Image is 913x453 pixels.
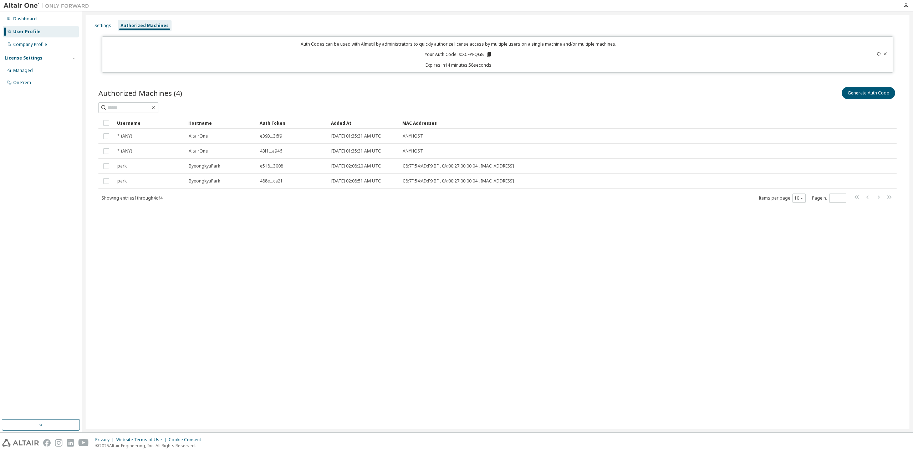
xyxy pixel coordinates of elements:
[169,437,205,443] div: Cookie Consent
[13,80,31,86] div: On Prem
[117,148,132,154] span: * (ANY)
[260,178,283,184] span: 488e...ca21
[331,117,397,129] div: Added At
[189,148,208,154] span: AltairOne
[107,62,810,68] p: Expires in 14 minutes, 58 seconds
[842,87,895,99] button: Generate Auth Code
[117,117,183,129] div: Username
[812,194,846,203] span: Page n.
[759,194,806,203] span: Items per page
[4,2,93,9] img: Altair One
[95,443,205,449] p: © 2025 Altair Engineering, Inc. All Rights Reserved.
[43,439,51,447] img: facebook.svg
[189,178,220,184] span: ByeongkyuPark
[55,439,62,447] img: instagram.svg
[102,195,163,201] span: Showing entries 1 through 4 of 4
[98,88,182,98] span: Authorized Machines (4)
[117,163,127,169] span: park
[331,178,381,184] span: [DATE] 02:08:51 AM UTC
[13,42,47,47] div: Company Profile
[5,55,42,61] div: License Settings
[2,439,39,447] img: altair_logo.svg
[331,148,381,154] span: [DATE] 01:35:31 AM UTC
[107,41,810,47] p: Auth Codes can be used with Almutil by administrators to quickly authorize license access by mult...
[95,437,116,443] div: Privacy
[403,148,423,154] span: ANYHOST
[425,51,492,58] p: Your Auth Code is: XCFPFQG8
[794,195,804,201] button: 10
[117,178,127,184] span: park
[67,439,74,447] img: linkedin.svg
[331,163,381,169] span: [DATE] 02:08:20 AM UTC
[403,178,514,184] span: C8:7F:54:AD:F9:BF , 0A:00:27:00:00:04 , [MAC_ADDRESS]
[260,148,282,154] span: 43f1...a946
[260,133,282,139] span: e393...36f9
[260,163,283,169] span: e518...3008
[78,439,89,447] img: youtube.svg
[403,133,423,139] span: ANYHOST
[188,117,254,129] div: Hostname
[331,133,381,139] span: [DATE] 01:35:31 AM UTC
[13,68,33,73] div: Managed
[116,437,169,443] div: Website Terms of Use
[403,163,514,169] span: C8:7F:54:AD:F9:BF , 0A:00:27:00:00:04 , [MAC_ADDRESS]
[189,133,208,139] span: AltairOne
[189,163,220,169] span: ByeongkyuPark
[13,29,41,35] div: User Profile
[95,23,111,29] div: Settings
[260,117,325,129] div: Auth Token
[402,117,822,129] div: MAC Addresses
[13,16,37,22] div: Dashboard
[121,23,169,29] div: Authorized Machines
[117,133,132,139] span: * (ANY)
